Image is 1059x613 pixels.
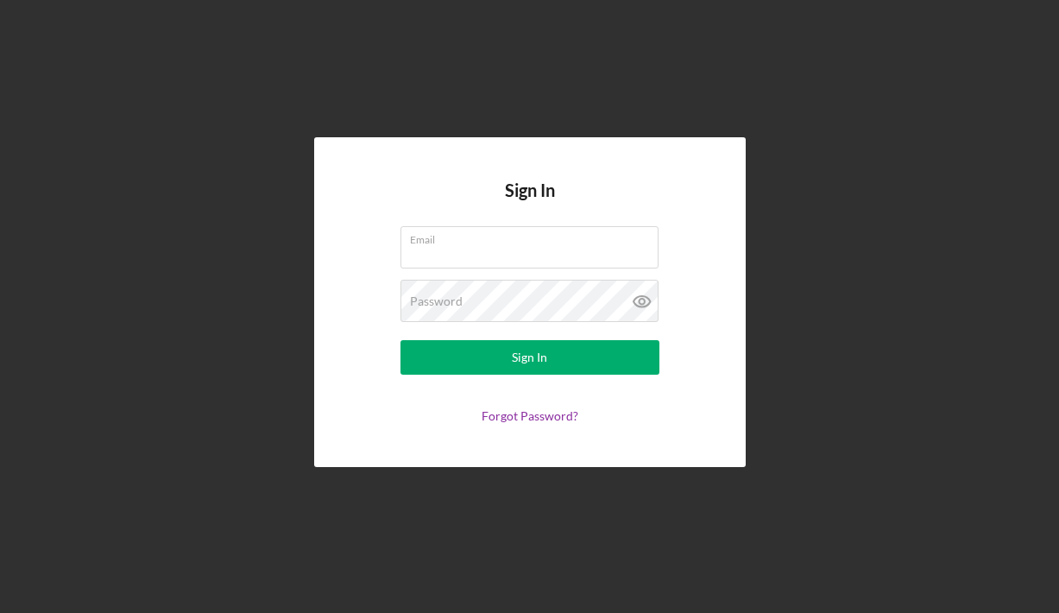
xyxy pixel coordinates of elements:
button: Sign In [400,340,659,375]
label: Password [410,294,463,308]
h4: Sign In [505,180,555,226]
label: Email [410,227,659,246]
div: Sign In [512,340,547,375]
a: Forgot Password? [482,408,578,423]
